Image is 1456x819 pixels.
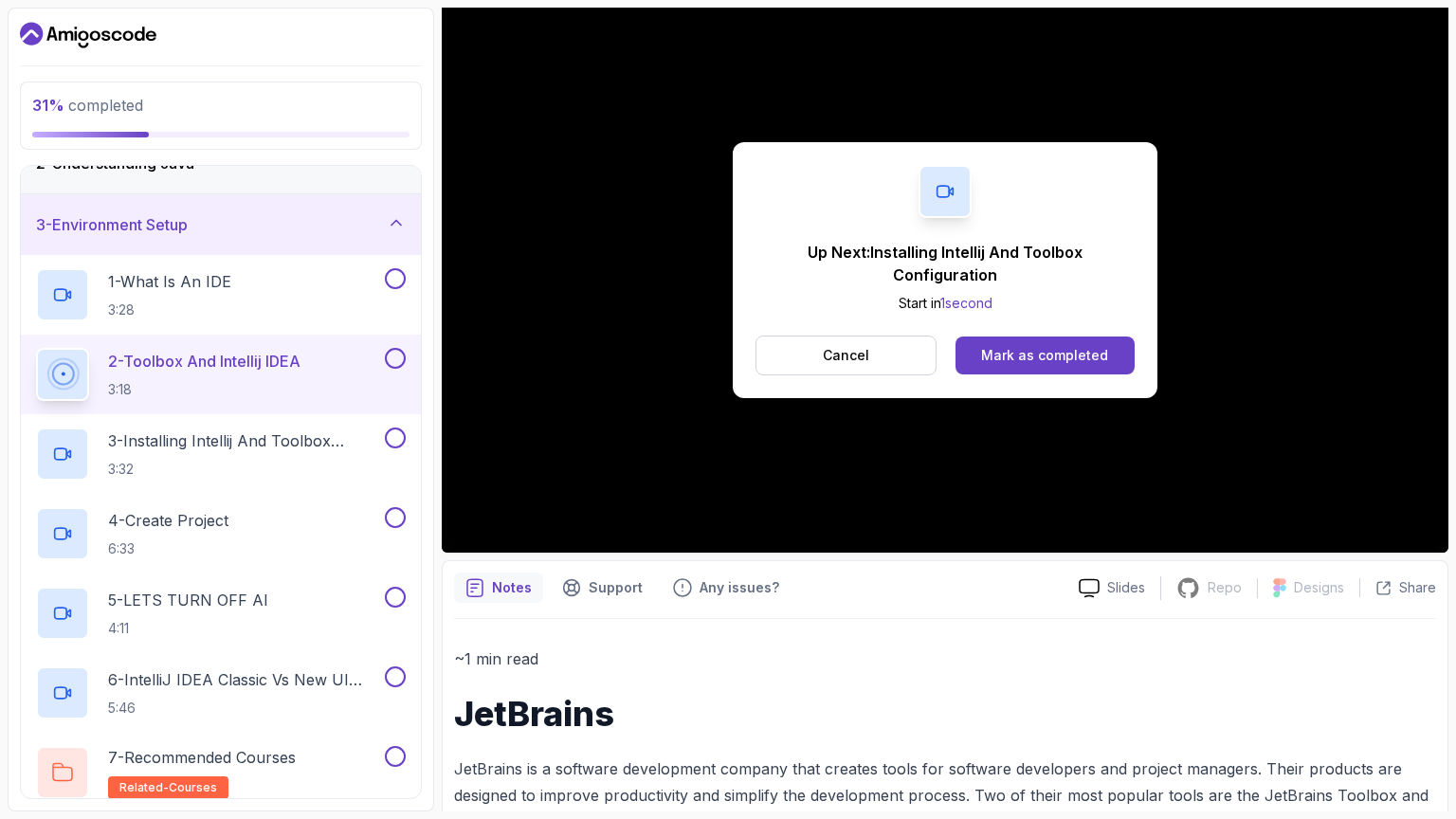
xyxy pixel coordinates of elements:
[32,96,64,115] span: 31 %
[823,346,869,365] p: Cancel
[108,300,231,319] p: 3:28
[108,270,231,293] p: 1 - What Is An IDE
[36,666,406,719] button: 6-IntelliJ IDEA Classic Vs New UI (User Interface)5:46
[1294,578,1344,597] p: Designs
[454,573,543,603] button: notes button
[454,646,1436,672] p: ~1 min read
[119,780,217,795] span: related-courses
[36,268,406,321] button: 1-What Is An IDE3:28
[108,619,268,638] p: 4:11
[108,380,300,399] p: 3:18
[551,573,654,603] button: Support button
[1359,578,1436,597] button: Share
[662,573,791,603] button: Feedback button
[589,578,643,597] p: Support
[1064,578,1160,598] a: Slides
[955,337,1135,374] button: Mark as completed
[492,578,532,597] p: Notes
[32,96,143,115] span: completed
[108,746,296,769] p: 7 - Recommended Courses
[755,294,1135,313] p: Start in
[108,699,381,718] p: 5:46
[36,587,406,640] button: 5-LETS TURN OFF AI4:11
[1399,578,1436,597] p: Share
[108,539,228,558] p: 6:33
[20,20,156,50] a: Dashboard
[1107,578,1145,597] p: Slides
[21,194,421,255] button: 3-Environment Setup
[454,695,1436,733] h1: JetBrains
[108,429,381,452] p: 3 - Installing Intellij And Toolbox Configuration
[1208,578,1242,597] p: Repo
[981,346,1108,365] div: Mark as completed
[108,350,300,373] p: 2 - Toolbox And Intellij IDEA
[755,241,1135,286] p: Up Next: Installing Intellij And Toolbox Configuration
[755,336,937,375] button: Cancel
[940,295,992,311] span: 1 second
[36,213,188,236] h3: 3 - Environment Setup
[700,578,779,597] p: Any issues?
[108,668,381,691] p: 6 - IntelliJ IDEA Classic Vs New UI (User Interface)
[36,507,406,560] button: 4-Create Project6:33
[36,348,406,401] button: 2-Toolbox And Intellij IDEA3:18
[108,509,228,532] p: 4 - Create Project
[108,589,268,611] p: 5 - LETS TURN OFF AI
[36,746,406,799] button: 7-Recommended Coursesrelated-courses
[108,460,381,479] p: 3:32
[36,428,406,481] button: 3-Installing Intellij And Toolbox Configuration3:32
